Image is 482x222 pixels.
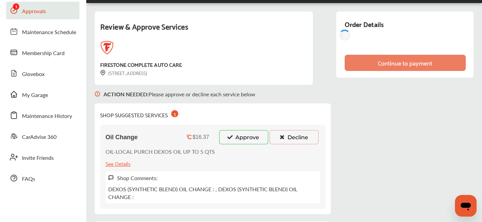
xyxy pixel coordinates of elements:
a: Maintenance History [6,106,79,124]
p: DEXOS (SYNTHETIC BLEND) OIL CHANGE : , DEXOS (SYNTHETIC BLEND) OIL CHANGE : [108,185,317,201]
span: My Garage [22,91,48,100]
div: Review & Approve Services [100,20,307,41]
span: Glovebox [22,70,45,79]
button: Decline [270,130,319,144]
div: Continue to payment [378,59,432,66]
a: Glovebox [6,65,79,82]
a: Membership Card [6,44,79,61]
img: logo-firestone.png [100,41,114,54]
div: 1 [171,110,178,117]
img: svg+xml;base64,PHN2ZyB3aWR0aD0iMTYiIGhlaWdodD0iMTciIHZpZXdCb3g9IjAgMCAxNiAxNyIgZmlsbD0ibm9uZSIgeG... [95,85,100,103]
a: Invite Friends [6,148,79,166]
div: SHOP SUGGESTED SERVICES [100,109,178,119]
span: Invite Friends [22,154,54,163]
span: Membership Card [22,49,65,58]
span: FAQs [22,175,35,183]
span: Approvals [22,7,46,16]
a: CarAdvise 360 [6,127,79,145]
label: Shop Comments: [117,174,158,182]
a: My Garage [6,85,79,103]
a: Approvals [6,2,79,19]
a: FAQs [6,169,79,187]
a: Maintenance Schedule [6,23,79,40]
div: $16.37 [192,134,209,140]
iframe: Button to launch messaging window [455,195,477,217]
p: Please approve or decline each service below [104,90,255,98]
p: OIL-LOCAL PURCH DEXOS OIL UP TO 5 QTS [106,148,215,155]
img: svg+xml;base64,PHN2ZyB3aWR0aD0iMTYiIGhlaWdodD0iMTciIHZpZXdCb3g9IjAgMCAxNiAxNyIgZmlsbD0ibm9uZSIgeG... [100,70,106,76]
img: svg+xml;base64,PHN2ZyB3aWR0aD0iMTYiIGhlaWdodD0iMTciIHZpZXdCb3g9IjAgMCAxNiAxNyIgZmlsbD0ibm9uZSIgeG... [108,175,114,181]
div: See Details [106,159,131,168]
div: FIRESTONE COMPLETE AUTO CARE [100,60,182,69]
div: Order Details [345,18,384,30]
div: [STREET_ADDRESS] [100,69,147,77]
span: Maintenance Schedule [22,28,76,37]
span: CarAdvise 360 [22,133,56,142]
span: Maintenance History [22,112,72,121]
span: Oil Change [106,134,138,141]
button: Approve [219,130,268,144]
b: ACTION NEEDED : [104,90,148,98]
